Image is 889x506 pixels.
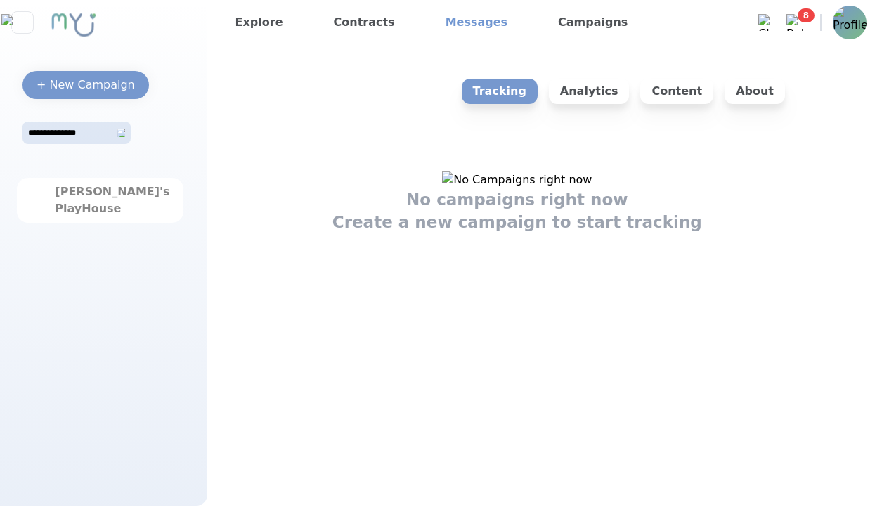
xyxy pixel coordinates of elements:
[332,211,702,233] h1: Create a new campaign to start tracking
[462,79,538,104] p: Tracking
[758,14,775,31] img: Chat
[640,79,713,104] p: Content
[1,14,43,31] img: Close sidebar
[798,8,815,22] span: 8
[440,11,513,34] a: Messages
[549,79,630,104] p: Analytics
[442,171,592,188] img: No Campaigns right now
[406,188,628,211] h1: No campaigns right now
[833,6,867,39] img: Profile
[786,14,803,31] img: Bell
[552,11,633,34] a: Campaigns
[230,11,289,34] a: Explore
[22,71,149,99] button: + New Campaign
[55,183,145,217] div: [PERSON_NAME]'s PlayHouse
[328,11,401,34] a: Contracts
[725,79,785,104] p: About
[37,77,135,93] div: + New Campaign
